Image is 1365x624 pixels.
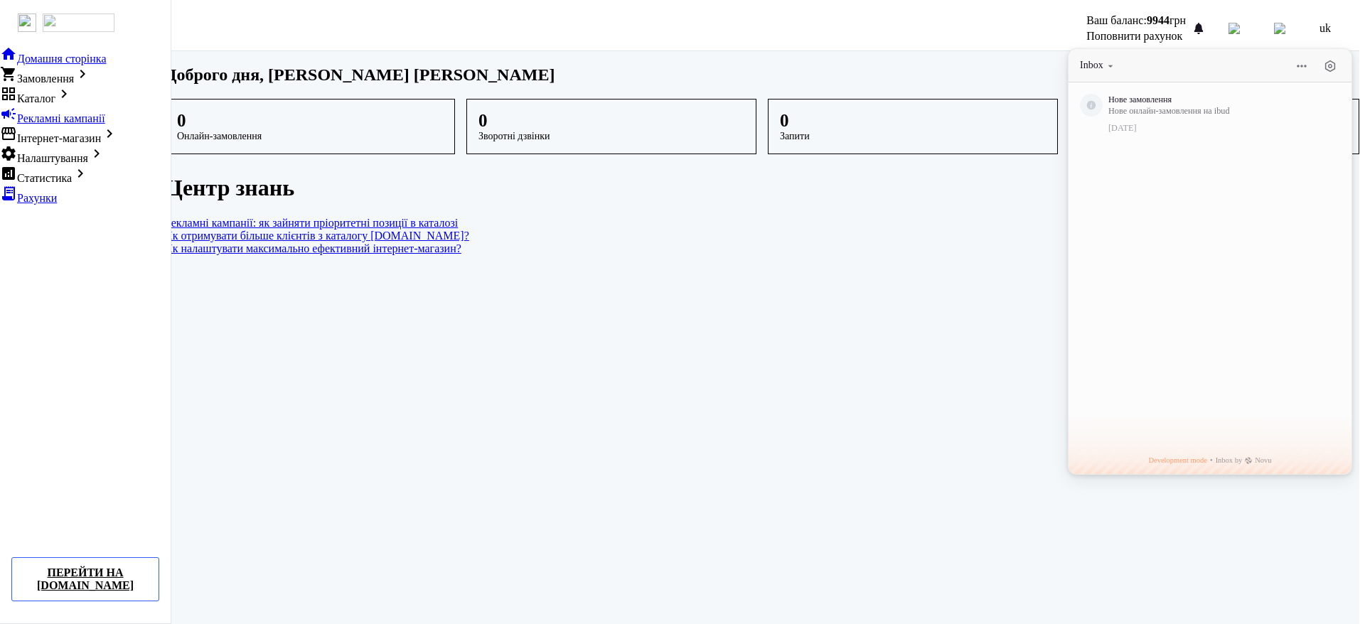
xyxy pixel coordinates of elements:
[55,85,73,102] mat-icon: keyboard_arrow_right
[1086,13,1186,28] div: Ваш баланс: грн
[1216,456,1272,466] a: Inbox byNovu
[1108,94,1330,105] p: Нове замовлення
[165,242,1359,255] a: Як налаштувати максимально ефективний інтернет-магазин?
[11,557,159,601] a: Перейти на [DOMAIN_NAME]
[17,152,88,164] span: Налаштування
[165,175,1359,201] h1: Центр знань
[1255,456,1271,466] span: Novu
[1319,22,1331,35] span: uk
[177,131,443,142] span: Онлайн-замовлення
[1274,23,1285,34] img: help.svg
[17,92,55,104] span: Каталог
[88,145,105,162] mat-icon: keyboard_arrow_right
[1302,6,1348,51] button: uk
[1147,14,1169,26] b: 9944
[1108,105,1330,117] p: Нове онлайн-замовлення на ibud
[18,14,36,32] img: ibud.svg
[780,131,1046,142] span: Запити
[74,65,91,82] mat-icon: keyboard_arrow_right
[43,14,114,32] img: ibud_text.svg
[165,65,1359,85] h1: Доброго дня, [PERSON_NAME] [PERSON_NAME]
[165,217,1359,230] a: Рекламні кампанії: як зайняти пріоритетні позиції в каталозі
[1148,456,1207,466] span: Development mode
[1210,456,1213,466] span: •
[478,111,488,130] span: 0
[1108,122,1330,134] div: [DATE]
[72,165,89,182] mat-icon: keyboard_arrow_right
[1086,30,1182,42] a: Поповнити рахунок
[17,192,57,204] span: Рахунки
[780,111,789,130] span: 0
[17,132,101,144] span: Інтернет-магазин
[1080,59,1116,72] button: Inbox
[177,111,186,130] span: 0
[101,125,118,142] mat-icon: keyboard_arrow_right
[1216,456,1243,466] span: Inbox by
[1080,94,1103,117] img: info.svg
[1228,23,1240,34] img: user.svg
[17,112,105,124] span: Рекламні кампанії
[17,53,107,65] span: Домашня сторінка
[478,131,744,142] span: Зворотні дзвінки
[17,72,74,85] span: Замовлення
[165,230,1359,242] a: Як отримувати більше клієнтів з каталогу [DOMAIN_NAME]?
[1080,59,1103,72] span: Inbox
[17,172,72,184] span: Статистика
